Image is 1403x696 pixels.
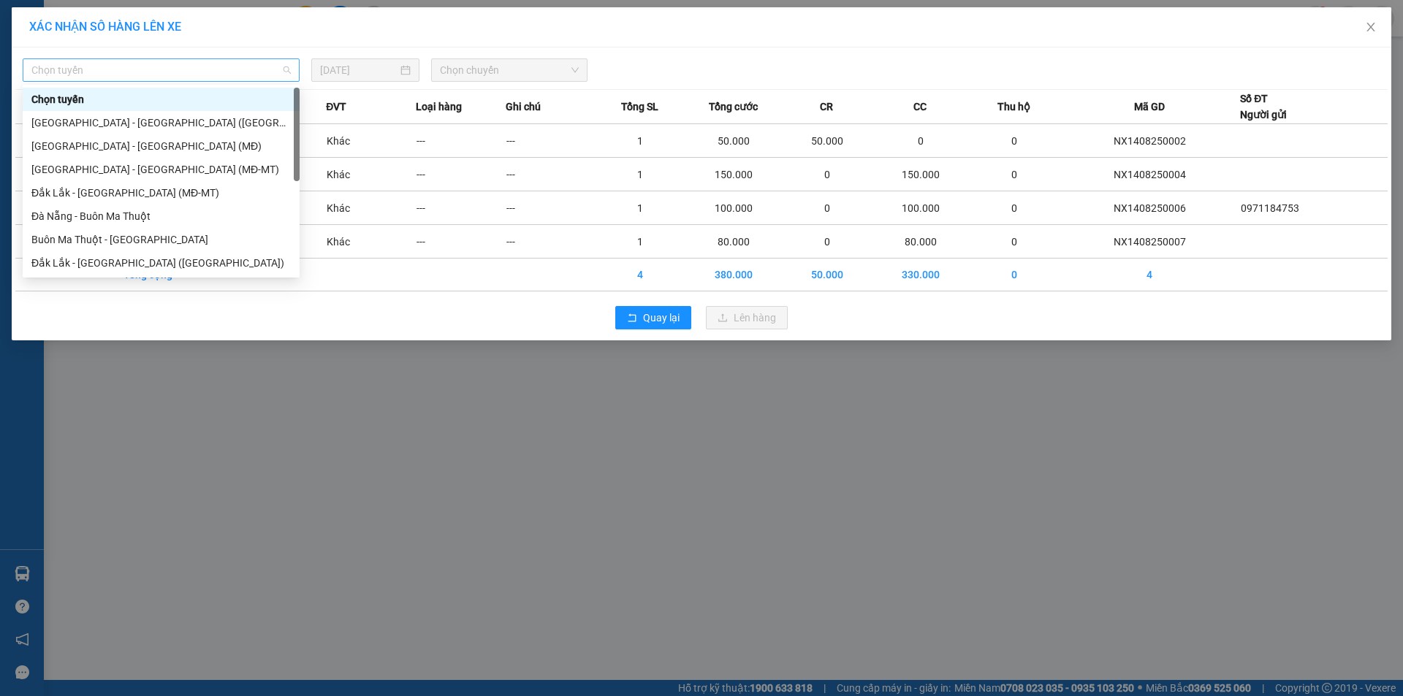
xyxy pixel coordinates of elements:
td: NX1408250006 [1059,191,1240,225]
span: Mã GD [1134,99,1165,115]
span: Gửi: [12,14,35,29]
td: --- [506,191,596,225]
td: 50.000 [685,124,783,158]
td: 0 [969,225,1059,259]
span: CR [820,99,833,115]
td: Khác [326,191,416,225]
td: 0 [872,124,969,158]
span: XÁC NHẬN SỐ HÀNG LÊN XE [29,20,181,34]
div: VP MĐRắk (NX) [12,12,129,47]
span: close [1365,21,1377,33]
div: Đà Nẵng - Buôn Ma Thuột [23,204,300,228]
div: [GEOGRAPHIC_DATA] - [GEOGRAPHIC_DATA] (MĐ) [31,138,291,154]
div: Chọn tuyến [23,88,300,111]
td: --- [416,225,506,259]
button: uploadLên hàng [706,306,788,329]
td: 0 [969,259,1059,291]
td: 50.000 [783,124,872,158]
span: 0971184753 [1241,202,1299,214]
td: 380.000 [685,259,783,291]
span: ĐỒNG PHÚ [140,68,222,119]
td: --- [416,124,506,158]
div: Đắk Lắk - [GEOGRAPHIC_DATA] ([GEOGRAPHIC_DATA]) [31,255,291,271]
div: [GEOGRAPHIC_DATA] - [GEOGRAPHIC_DATA] ([GEOGRAPHIC_DATA]) [31,115,291,131]
td: 0 [969,124,1059,158]
td: Khác [326,124,416,158]
div: Buôn Ma Thuột - [GEOGRAPHIC_DATA] [31,232,291,248]
div: Sài Gòn - Đắk Lắk (MT) [23,111,300,134]
span: ĐVT [326,99,346,115]
span: Tổng SL [621,99,658,115]
td: NX1408250004 [1059,158,1240,191]
td: 1 [596,124,685,158]
td: NX1408250007 [1059,225,1240,259]
span: Chọn chuyến [440,59,579,81]
td: Khác [326,225,416,259]
td: 50.000 [783,259,872,291]
td: 80.000 [872,225,969,259]
div: Bến Xe Miền Đông [140,12,257,47]
div: Đắk Lắk - Sài Gòn (MT) [23,251,300,275]
td: --- [506,124,596,158]
div: Đắk Lắk - Sài Gòn (MĐ-MT) [23,181,300,204]
div: Số ĐT Người gửi [1240,91,1287,123]
div: Sài Gòn - Đắk Lắk (MĐ) [23,134,300,158]
td: 100.000 [685,191,783,225]
td: 0 [969,191,1059,225]
td: 0 [783,225,872,259]
td: --- [416,191,506,225]
td: 1 [596,225,685,259]
td: 0 [969,158,1059,191]
td: --- [506,225,596,259]
button: rollbackQuay lại [615,306,691,329]
div: [GEOGRAPHIC_DATA] - [GEOGRAPHIC_DATA] (MĐ-MT) [31,161,291,177]
td: 0 [783,191,872,225]
div: Đắk Lắk - [GEOGRAPHIC_DATA] (MĐ-MT) [31,185,291,201]
td: 80.000 [685,225,783,259]
input: 14/08/2025 [320,62,398,78]
td: 150.000 [685,158,783,191]
div: Buôn Ma Thuột - Đà Nẵng [23,228,300,251]
div: Sài Gòn - Đắk Lắk (MĐ-MT) [23,158,300,181]
td: --- [506,158,596,191]
td: NX1408250002 [1059,124,1240,158]
td: 0 [783,158,872,191]
span: Chọn tuyến [31,59,291,81]
span: Ghi chú [506,99,541,115]
span: rollback [627,313,637,324]
span: Nhận: [140,14,175,29]
div: Chọn tuyến [31,91,291,107]
div: Đà Nẵng - Buôn Ma Thuột [31,208,291,224]
div: 0889020443 [140,47,257,68]
td: --- [416,158,506,191]
td: 4 [1059,259,1240,291]
span: Loại hàng [416,99,462,115]
td: 100.000 [872,191,969,225]
button: Close [1350,7,1391,48]
td: 4 [596,259,685,291]
span: DĐ: [140,76,161,91]
span: Tổng cước [709,99,758,115]
td: 330.000 [872,259,969,291]
span: CC [913,99,927,115]
span: Quay lại [643,310,680,326]
span: Thu hộ [997,99,1030,115]
td: 150.000 [872,158,969,191]
td: Khác [326,158,416,191]
td: 1 [596,191,685,225]
td: 1 [596,158,685,191]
